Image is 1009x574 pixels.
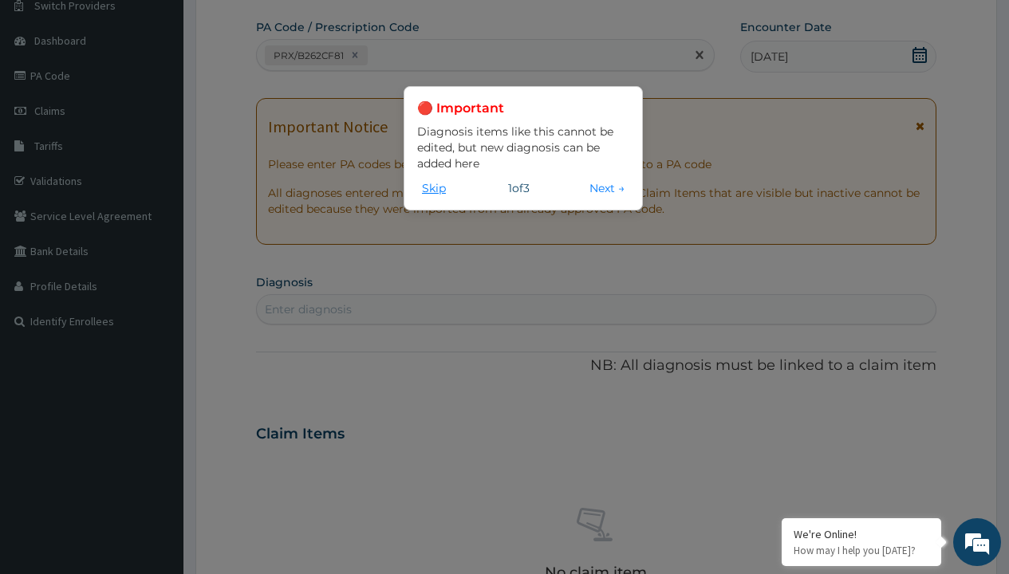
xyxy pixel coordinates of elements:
p: How may I help you today? [794,544,929,557]
p: Diagnosis items like this cannot be edited, but new diagnosis can be added here [417,124,629,171]
button: Next → [585,179,629,197]
span: 1 of 3 [508,180,530,196]
div: We're Online! [794,527,929,541]
button: Skip [417,179,451,197]
h3: 🔴 Important [417,100,629,117]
